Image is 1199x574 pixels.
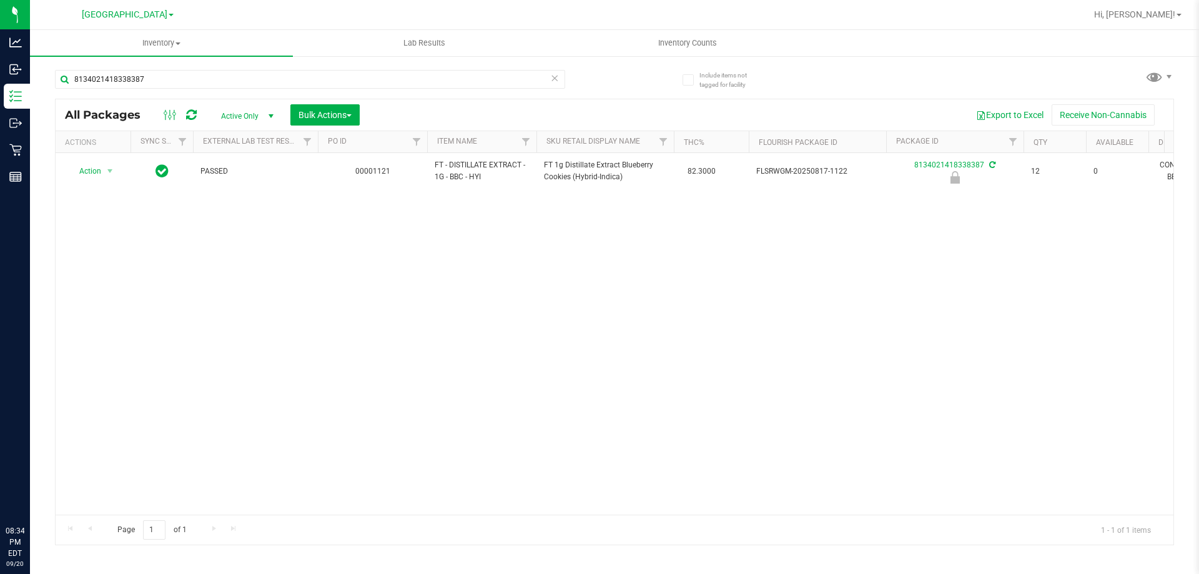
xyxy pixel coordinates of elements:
[328,137,347,146] a: PO ID
[516,131,536,152] a: Filter
[203,137,301,146] a: External Lab Test Result
[12,474,50,512] iframe: Resource center
[355,167,390,176] a: 00001121
[556,30,819,56] a: Inventory Counts
[9,144,22,156] inline-svg: Retail
[407,131,427,152] a: Filter
[546,137,640,146] a: Sku Retail Display Name
[1052,104,1155,126] button: Receive Non-Cannabis
[143,520,165,540] input: 1
[82,9,167,20] span: [GEOGRAPHIC_DATA]
[914,161,984,169] a: 8134021418338387
[30,37,293,49] span: Inventory
[290,104,360,126] button: Bulk Actions
[55,70,565,89] input: Search Package ID, Item Name, SKU, Lot or Part Number...
[653,131,674,152] a: Filter
[9,117,22,129] inline-svg: Outbound
[30,30,293,56] a: Inventory
[172,131,193,152] a: Filter
[299,110,352,120] span: Bulk Actions
[107,520,197,540] span: Page of 1
[1093,166,1141,177] span: 0
[65,138,126,147] div: Actions
[68,162,102,180] span: Action
[1096,138,1133,147] a: Available
[9,36,22,49] inline-svg: Analytics
[102,162,118,180] span: select
[684,138,704,147] a: THC%
[896,137,939,146] a: Package ID
[9,63,22,76] inline-svg: Inbound
[641,37,734,49] span: Inventory Counts
[544,159,666,183] span: FT 1g Distillate Extract Blueberry Cookies (Hybrid-Indica)
[155,162,169,180] span: In Sync
[293,30,556,56] a: Lab Results
[435,159,529,183] span: FT - DISTILLATE EXTRACT - 1G - BBC - HYI
[9,90,22,102] inline-svg: Inventory
[1094,9,1175,19] span: Hi, [PERSON_NAME]!
[6,525,24,559] p: 08:34 PM EDT
[65,108,153,122] span: All Packages
[550,70,559,86] span: Clear
[884,171,1025,184] div: Administrative Hold
[681,162,722,181] span: 82.3000
[968,104,1052,126] button: Export to Excel
[387,37,462,49] span: Lab Results
[297,131,318,152] a: Filter
[200,166,310,177] span: PASSED
[699,71,762,89] span: Include items not tagged for facility
[6,559,24,568] p: 09/20
[1091,520,1161,539] span: 1 - 1 of 1 items
[1003,131,1024,152] a: Filter
[756,166,879,177] span: FLSRWGM-20250817-1122
[141,137,189,146] a: Sync Status
[1034,138,1047,147] a: Qty
[987,161,995,169] span: Sync from Compliance System
[759,138,837,147] a: Flourish Package ID
[1031,166,1078,177] span: 12
[437,137,477,146] a: Item Name
[9,171,22,183] inline-svg: Reports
